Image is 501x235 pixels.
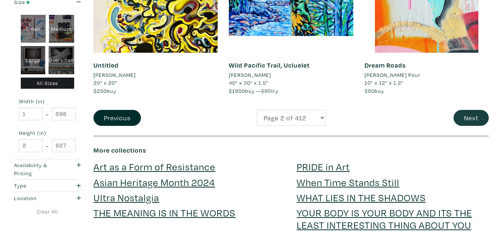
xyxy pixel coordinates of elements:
[19,99,76,104] small: Width (in)
[93,71,136,79] li: [PERSON_NAME]
[93,146,489,154] h6: More collections
[12,159,82,179] button: Availability & Pricing
[93,79,117,86] span: 20" x 20"
[14,161,62,177] div: Availability & Pricing
[93,110,141,126] button: Previous
[365,79,403,86] span: 10" x 12" x 1.2"
[93,160,215,173] a: Art as a Form of Resistance
[93,191,159,204] a: Ultra Nostalgia
[365,71,489,79] a: [PERSON_NAME] Pour
[297,176,399,189] a: When Time Stands Still
[49,14,74,43] div: Medium
[297,191,426,204] a: WHAT LIES IN THE SHADOWS
[229,79,268,86] span: 40" x 30" x 1.5"
[454,110,489,126] button: Next
[229,71,271,79] li: [PERSON_NAME]
[14,194,62,202] div: Location
[229,71,353,79] a: [PERSON_NAME]
[14,182,62,190] div: Type
[93,71,218,79] a: [PERSON_NAME]
[229,61,310,69] a: Wild Pacific Trail, Ucluelet
[365,87,384,94] span: buy
[365,87,375,94] span: $90
[93,206,235,219] a: THE MEANING IS IN THE WORDS
[93,87,116,94] span: buy
[297,206,472,231] a: YOUR BODY IS YOUR BODY AND ITS THE LEAST INTERESTING THING ABOUT YOU
[365,61,406,69] a: Dream Roads
[12,207,82,215] a: Clear All
[261,87,271,94] span: $95
[12,192,82,204] button: Location
[297,160,350,173] a: PRIDE in Art
[21,46,45,74] div: Large
[21,77,74,89] div: All Sizes
[12,179,82,192] button: Type
[19,130,76,136] small: Height (in)
[46,109,49,119] span: -
[93,61,119,69] a: Untitled
[93,87,107,94] span: $250
[21,14,46,43] div: Small
[93,176,215,189] a: Asian Heritage Month 2024
[49,46,74,74] div: Oversized
[229,87,245,94] span: $1900
[46,140,49,150] span: -
[365,71,421,79] li: [PERSON_NAME] Pour
[229,87,278,94] span: buy — try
